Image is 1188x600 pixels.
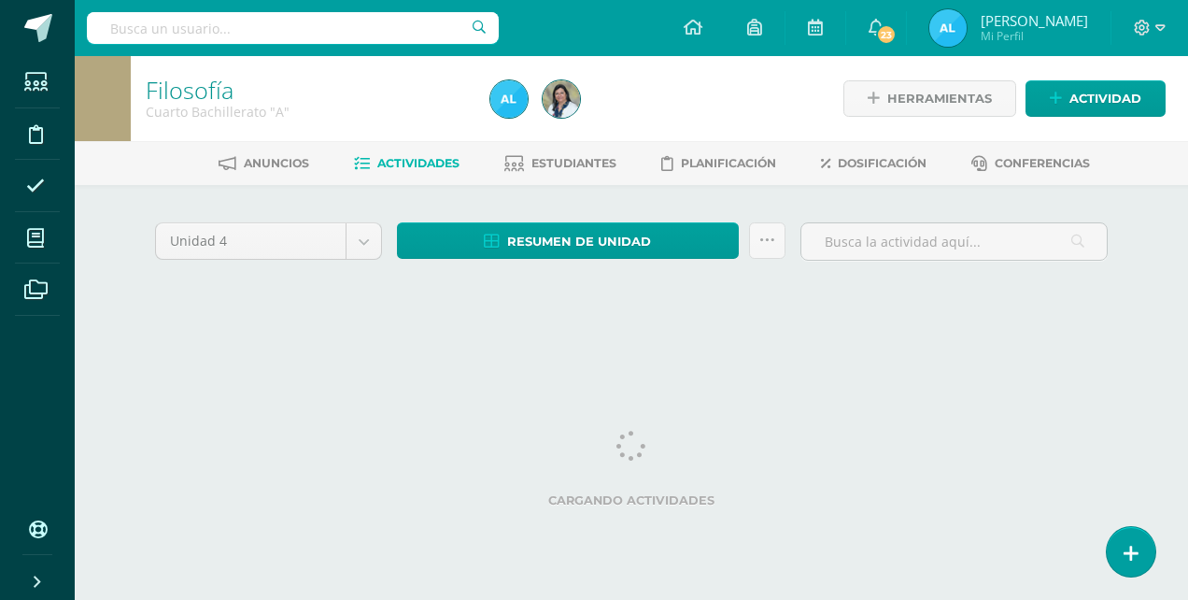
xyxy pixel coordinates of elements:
a: Actividades [354,149,460,179]
span: 23 [876,24,897,45]
span: Estudiantes [531,156,616,170]
a: Herramientas [843,80,1016,117]
span: Herramientas [887,81,992,116]
a: Actividad [1025,80,1166,117]
span: Actividades [377,156,460,170]
img: e80d1606b567dfa722bc6faa0bb51974.png [490,80,528,118]
h1: Filosofía [146,77,468,103]
a: Dosificación [821,149,926,179]
div: Cuarto Bachillerato 'A' [146,103,468,121]
input: Busca un usuario... [87,12,499,44]
span: Mi Perfil [981,28,1088,44]
input: Busca la actividad aquí... [801,223,1107,260]
span: Resumen de unidad [507,224,651,259]
span: Planificación [681,156,776,170]
a: Unidad 4 [156,223,381,259]
img: ddd9173603c829309f2e28ae9f8beb11.png [543,80,580,118]
span: Anuncios [244,156,309,170]
label: Cargando actividades [155,493,1108,507]
span: Dosificación [838,156,926,170]
span: Unidad 4 [170,223,332,259]
a: Planificación [661,149,776,179]
a: Conferencias [971,149,1090,179]
a: Filosofía [146,74,233,106]
a: Anuncios [219,149,309,179]
img: e80d1606b567dfa722bc6faa0bb51974.png [929,9,967,47]
a: Estudiantes [504,149,616,179]
span: [PERSON_NAME] [981,11,1088,30]
span: Actividad [1069,81,1141,116]
span: Conferencias [995,156,1090,170]
a: Resumen de unidad [397,222,739,259]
